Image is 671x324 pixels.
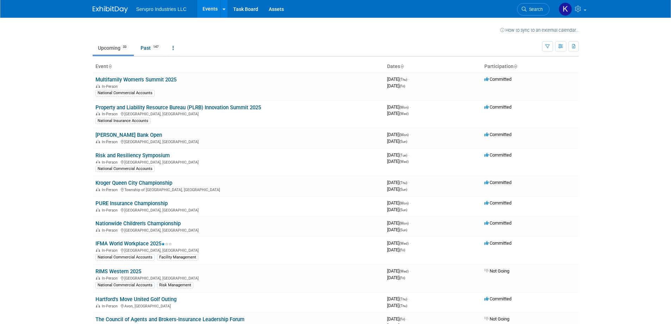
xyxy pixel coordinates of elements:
div: [GEOGRAPHIC_DATA], [GEOGRAPHIC_DATA] [95,139,381,144]
a: How to sync to an external calendar... [500,27,579,33]
div: National Insurance Accounts [95,118,150,124]
span: (Wed) [399,242,409,245]
span: (Mon) [399,201,409,205]
span: - [408,180,409,185]
a: Sort by Event Name [108,63,112,69]
div: Risk Management [157,282,193,288]
span: In-Person [102,84,120,89]
span: Committed [484,220,511,226]
span: (Thu) [399,78,407,81]
a: Risk and Resiliency Symposium [95,152,170,159]
span: Committed [484,77,511,82]
span: Committed [484,180,511,185]
a: Upcoming33 [93,41,134,55]
span: [DATE] [387,296,409,301]
a: RIMS Western 2025 [95,268,141,275]
span: [DATE] [387,111,409,116]
img: In-Person Event [96,112,100,115]
span: (Fri) [399,317,405,321]
span: Committed [484,104,511,110]
span: (Wed) [399,112,409,116]
span: - [410,104,411,110]
span: [DATE] [387,220,411,226]
span: (Sun) [399,140,407,143]
span: (Fri) [399,84,405,88]
th: Event [93,61,384,73]
span: [DATE] [387,104,411,110]
span: Search [527,7,543,12]
span: (Wed) [399,269,409,273]
span: [DATE] [387,139,407,144]
th: Participation [481,61,579,73]
span: Committed [484,296,511,301]
div: [GEOGRAPHIC_DATA], [GEOGRAPHIC_DATA] [95,159,381,165]
span: (Mon) [399,105,409,109]
span: [DATE] [387,187,407,192]
span: - [410,132,411,137]
span: [DATE] [387,83,405,88]
a: Property and Liability Resource Bureau (PLRB) Innovation Summit 2025 [95,104,261,111]
a: Past147 [135,41,166,55]
div: National Commercial Accounts [95,90,155,96]
img: Kris Overstreet [559,2,572,16]
span: [DATE] [387,180,409,185]
span: Committed [484,200,511,206]
span: (Thu) [399,304,407,308]
img: In-Person Event [96,160,100,164]
span: [DATE] [387,200,411,206]
th: Dates [384,61,481,73]
a: IFMA World Workplace 2025 [95,240,172,247]
a: Sort by Participation Type [514,63,517,69]
div: National Commercial Accounts [95,166,155,172]
span: (Fri) [399,248,405,252]
span: (Sun) [399,208,407,212]
span: Committed [484,132,511,137]
a: PURE Insurance Championship [95,200,168,207]
span: Not Going [484,268,509,274]
img: In-Person Event [96,188,100,191]
a: The Council of Agents and Brokers-Insurance Leadership Forum [95,316,244,323]
span: [DATE] [387,316,407,322]
span: (Mon) [399,133,409,137]
span: (Thu) [399,297,407,301]
img: In-Person Event [96,304,100,307]
img: ExhibitDay [93,6,128,13]
span: (Sun) [399,228,407,232]
span: - [410,268,411,274]
span: [DATE] [387,303,407,308]
span: (Sun) [399,188,407,191]
div: [GEOGRAPHIC_DATA], [GEOGRAPHIC_DATA] [95,227,381,233]
div: [GEOGRAPHIC_DATA], [GEOGRAPHIC_DATA] [95,207,381,213]
a: Hartford's Move United Golf Outing [95,296,176,302]
span: (Tue) [399,153,407,157]
span: (Fri) [399,276,405,280]
div: Avon, [GEOGRAPHIC_DATA] [95,303,381,308]
a: Multifamily Women's Summit 2025 [95,77,176,83]
span: [DATE] [387,275,405,280]
span: [DATE] [387,77,409,82]
span: In-Person [102,228,120,233]
span: In-Person [102,304,120,308]
span: [DATE] [387,159,409,164]
span: Committed [484,152,511,158]
span: In-Person [102,248,120,253]
img: In-Person Event [96,140,100,143]
span: - [408,296,409,301]
div: [GEOGRAPHIC_DATA], [GEOGRAPHIC_DATA] [95,247,381,253]
span: [DATE] [387,268,411,274]
span: Committed [484,240,511,246]
span: [DATE] [387,247,405,252]
span: - [410,240,411,246]
div: National Commercial Accounts [95,254,155,261]
span: - [410,200,411,206]
span: 147 [151,44,161,50]
span: - [406,316,407,322]
img: In-Person Event [96,276,100,280]
span: [DATE] [387,227,407,232]
span: [DATE] [387,240,411,246]
span: In-Person [102,140,120,144]
div: Township of [GEOGRAPHIC_DATA], [GEOGRAPHIC_DATA] [95,187,381,192]
img: In-Person Event [96,228,100,232]
div: [GEOGRAPHIC_DATA], [GEOGRAPHIC_DATA] [95,111,381,116]
span: Servpro Industries LLC [136,6,187,12]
